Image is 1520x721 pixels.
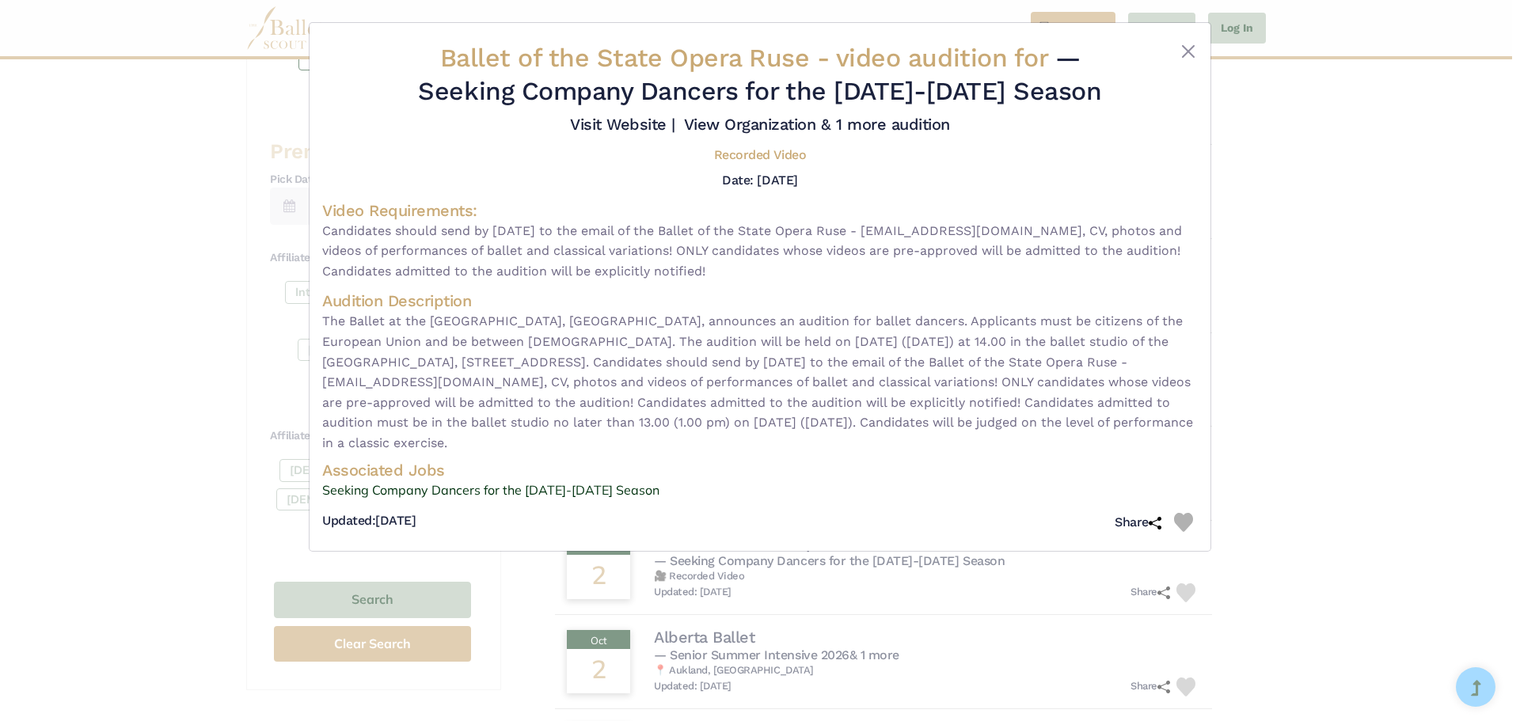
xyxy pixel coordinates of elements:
[714,147,806,164] h5: Recorded Video
[1115,514,1161,531] h5: Share
[418,43,1101,106] span: — Seeking Company Dancers for the [DATE]-[DATE] Season
[322,311,1198,453] span: The Ballet at the [GEOGRAPHIC_DATA], [GEOGRAPHIC_DATA], announces an audition for ballet dancers....
[322,460,1198,480] h4: Associated Jobs
[570,115,675,134] a: Visit Website |
[836,43,1047,73] span: video audition for
[322,513,375,528] span: Updated:
[322,480,1198,501] a: Seeking Company Dancers for the [DATE]-[DATE] Season
[440,43,1055,73] span: Ballet of the State Opera Ruse -
[684,115,950,134] a: View Organization & 1 more audition
[322,290,1198,311] h4: Audition Description
[322,513,416,529] h5: [DATE]
[1179,42,1198,61] button: Close
[322,201,477,220] span: Video Requirements:
[722,173,797,188] h5: Date: [DATE]
[322,221,1198,282] span: Candidates should send by [DATE] to the email of the Ballet of the State Opera Ruse - [EMAIL_ADDR...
